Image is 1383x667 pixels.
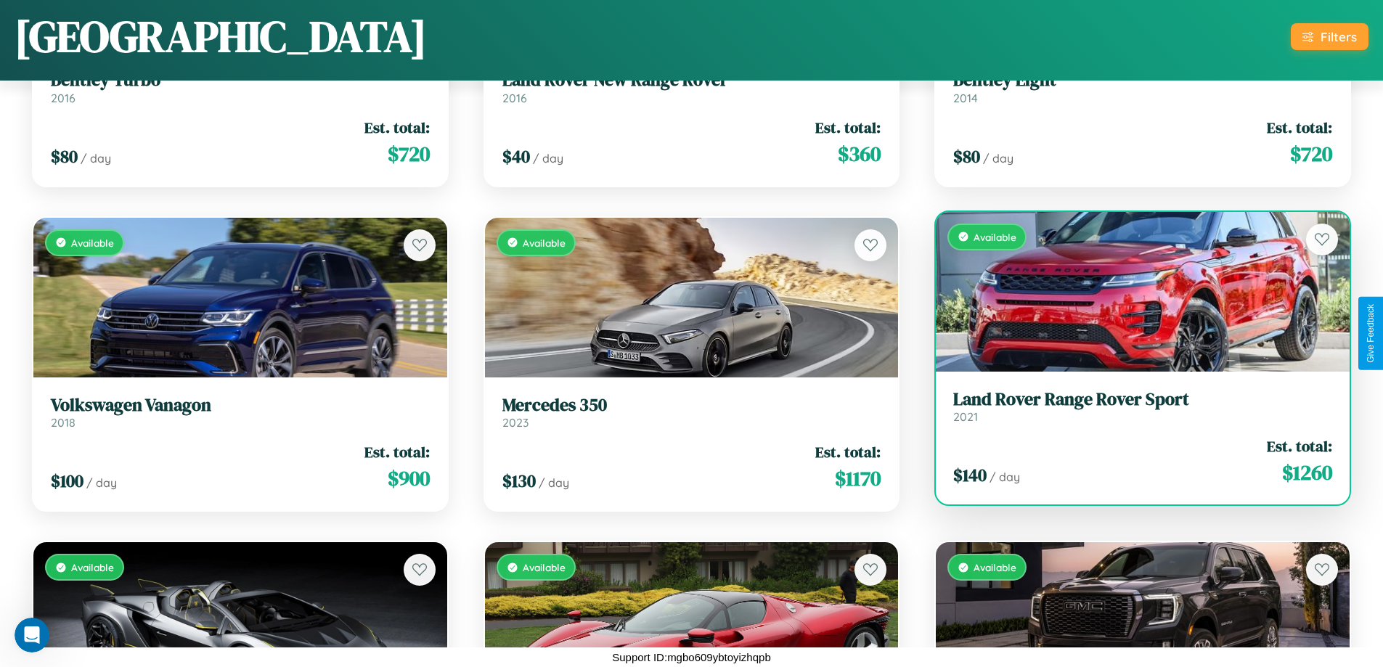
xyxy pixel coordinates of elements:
span: / day [990,470,1020,484]
a: Bentley Eight2014 [953,70,1332,105]
span: $ 40 [502,144,530,168]
h3: Land Rover New Range Rover [502,70,881,91]
iframe: Intercom live chat [15,618,49,652]
span: Est. total: [1267,117,1332,138]
span: Available [523,237,566,249]
span: $ 130 [502,469,536,493]
span: $ 1170 [835,464,881,493]
span: $ 140 [953,463,987,487]
h3: Bentley Turbo [51,70,430,91]
span: Available [974,561,1016,573]
h1: [GEOGRAPHIC_DATA] [15,7,427,66]
a: Volkswagen Vanagon2018 [51,395,430,430]
span: / day [539,475,569,490]
span: $ 720 [1290,139,1332,168]
span: 2016 [51,91,76,105]
span: Est. total: [1267,435,1332,457]
span: Est. total: [364,441,430,462]
h3: Land Rover Range Rover Sport [953,389,1332,410]
span: / day [983,151,1013,165]
span: 2016 [502,91,527,105]
span: 2023 [502,415,529,430]
h3: Volkswagen Vanagon [51,395,430,416]
span: 2021 [953,409,978,424]
span: Available [523,561,566,573]
a: Mercedes 3502023 [502,395,881,430]
a: Bentley Turbo2016 [51,70,430,105]
span: $ 900 [388,464,430,493]
span: Est. total: [815,441,881,462]
span: / day [86,475,117,490]
h3: Mercedes 350 [502,395,881,416]
span: $ 80 [51,144,78,168]
span: / day [533,151,563,165]
span: Est. total: [364,117,430,138]
span: $ 360 [838,139,881,168]
div: Filters [1321,29,1357,44]
span: Est. total: [815,117,881,138]
span: $ 100 [51,469,83,493]
span: / day [81,151,111,165]
span: $ 80 [953,144,980,168]
p: Support ID: mgbo609ybtoyizhqpb [612,647,770,667]
a: Land Rover New Range Rover2016 [502,70,881,105]
span: 2014 [953,91,978,105]
h3: Bentley Eight [953,70,1332,91]
button: Filters [1291,23,1368,50]
a: Land Rover Range Rover Sport2021 [953,389,1332,425]
span: $ 720 [388,139,430,168]
span: Available [71,237,114,249]
span: Available [974,231,1016,243]
div: Give Feedback [1366,304,1376,363]
span: $ 1260 [1282,458,1332,487]
span: Available [71,561,114,573]
span: 2018 [51,415,76,430]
